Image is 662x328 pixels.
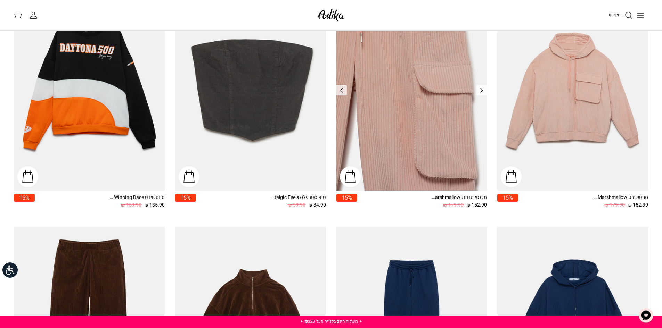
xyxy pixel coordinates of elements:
a: Previous [336,85,347,95]
a: 15% [336,194,357,209]
span: 84.90 ₪ [308,201,326,209]
div: מכנסי טרנינג Walking On Marshmallow [431,194,487,201]
span: 152.90 ₪ [466,201,487,209]
button: צ'אט [636,305,656,326]
span: 135.90 ₪ [144,201,165,209]
span: 152.90 ₪ [628,201,648,209]
div: סווטשירט Walking On Marshmallow [592,194,648,201]
div: סווטשירט Winning Race אוברסייז [109,194,165,201]
div: טופ סטרפלס Nostalgic Feels קורדרוי [270,194,326,201]
span: 15% [336,194,357,201]
span: 179.90 ₪ [604,201,625,209]
span: 15% [497,194,518,201]
a: חיפוש [609,11,633,19]
a: 15% [497,194,518,209]
a: סווטשירט Walking On Marshmallow 152.90 ₪ 179.90 ₪ [518,194,648,209]
a: ✦ משלוח חינם בקנייה מעל ₪220 ✦ [300,318,362,325]
a: 15% [14,194,35,209]
button: Toggle menu [633,8,648,23]
a: החשבון שלי [29,11,40,19]
span: חיפוש [609,11,621,18]
span: 159.90 ₪ [121,201,141,209]
a: Previous [476,85,487,95]
a: 15% [175,194,196,209]
a: סווטשירט Winning Race אוברסייז 135.90 ₪ 159.90 ₪ [35,194,165,209]
span: 15% [175,194,196,201]
span: 179.90 ₪ [443,201,464,209]
a: מכנסי טרנינג Walking On Marshmallow 152.90 ₪ 179.90 ₪ [357,194,487,209]
span: 15% [14,194,35,201]
img: Adika IL [316,7,346,23]
a: טופ סטרפלס Nostalgic Feels קורדרוי 84.90 ₪ 99.90 ₪ [196,194,326,209]
span: 99.90 ₪ [288,201,305,209]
